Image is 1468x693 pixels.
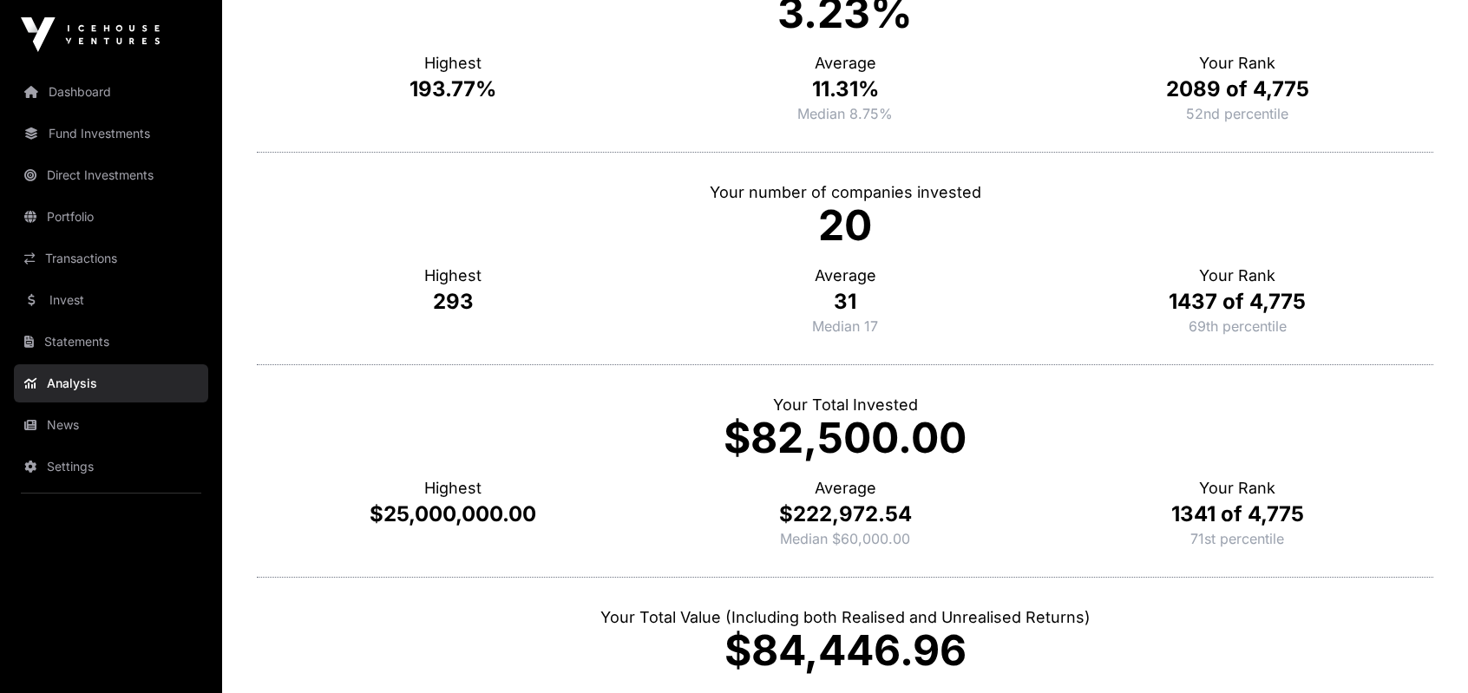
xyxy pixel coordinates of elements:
p: Median 8.75% [649,103,1041,124]
a: Settings [14,448,208,486]
a: Statements [14,323,208,361]
a: Direct Investments [14,156,208,194]
p: Highest [257,264,649,288]
p: 193.77% [257,75,649,103]
p: Median $60,000.00 [649,528,1041,549]
p: 20 [257,205,1433,246]
p: Your Total Value (Including both Realised and Unrealised Returns) [257,605,1433,630]
p: $222,972.54 [649,500,1041,528]
a: Transactions [14,239,208,278]
p: 2089 of 4,775 [1041,75,1433,103]
p: Average [649,476,1041,500]
p: Your Rank [1041,476,1433,500]
p: $25,000,000.00 [257,500,649,528]
p: Your number of companies invested [257,180,1433,205]
a: Portfolio [14,198,208,236]
a: Fund Investments [14,114,208,153]
p: 11.31% [649,75,1041,103]
p: $84,446.96 [257,630,1433,671]
a: News [14,406,208,444]
p: 293 [257,288,649,316]
iframe: Chat Widget [1381,610,1468,693]
p: 31 [649,288,1041,316]
p: Your Rank [1041,264,1433,288]
img: Icehouse Ventures Logo [21,17,160,52]
p: Your Total Invested [257,393,1433,417]
p: Highest [257,51,649,75]
p: Average [649,264,1041,288]
p: 1437 of 4,775 [1041,288,1433,316]
p: Percentage of investors below this ranking. [1189,316,1287,337]
p: Median 17 [649,316,1041,337]
a: Invest [14,281,208,319]
p: 1341 of 4,775 [1041,500,1433,528]
a: Dashboard [14,73,208,111]
p: Percentage of investors below this ranking. [1186,103,1288,124]
p: Highest [257,476,649,500]
p: Percentage of investors below this ranking. [1190,528,1284,549]
a: Analysis [14,364,208,402]
p: $82,500.00 [257,417,1433,459]
p: Your Rank [1041,51,1433,75]
p: Average [649,51,1041,75]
